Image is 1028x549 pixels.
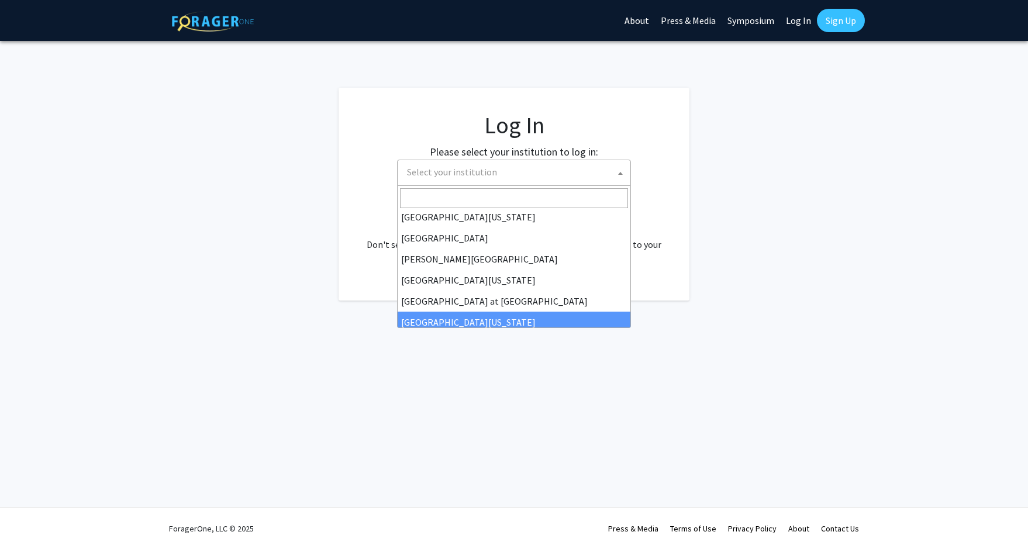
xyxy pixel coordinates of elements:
[400,188,628,208] input: Search
[788,523,809,534] a: About
[172,11,254,32] img: ForagerOne Logo
[430,144,598,160] label: Please select your institution to log in:
[407,166,497,178] span: Select your institution
[398,206,630,227] li: [GEOGRAPHIC_DATA][US_STATE]
[821,523,859,534] a: Contact Us
[728,523,777,534] a: Privacy Policy
[398,291,630,312] li: [GEOGRAPHIC_DATA] at [GEOGRAPHIC_DATA]
[402,160,630,184] span: Select your institution
[362,111,666,139] h1: Log In
[169,508,254,549] div: ForagerOne, LLC © 2025
[9,496,50,540] iframe: Chat
[398,248,630,270] li: [PERSON_NAME][GEOGRAPHIC_DATA]
[398,270,630,291] li: [GEOGRAPHIC_DATA][US_STATE]
[608,523,658,534] a: Press & Media
[362,209,666,265] div: No account? . Don't see your institution? about bringing ForagerOne to your institution.
[398,227,630,248] li: [GEOGRAPHIC_DATA]
[397,160,631,186] span: Select your institution
[670,523,716,534] a: Terms of Use
[817,9,865,32] a: Sign Up
[398,312,630,333] li: [GEOGRAPHIC_DATA][US_STATE]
